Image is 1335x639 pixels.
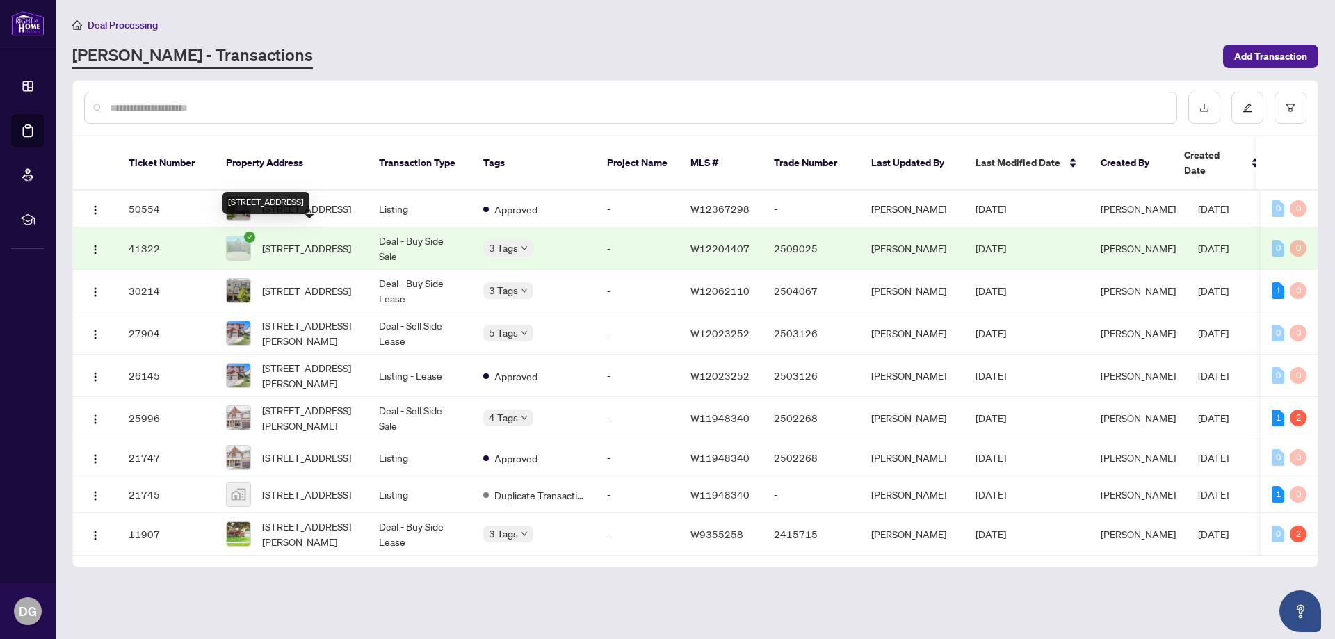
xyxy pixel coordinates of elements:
span: 4 Tags [489,410,518,426]
td: [PERSON_NAME] [860,227,964,270]
td: 2509025 [763,227,860,270]
td: - [596,476,679,513]
span: [PERSON_NAME] [1101,242,1176,254]
td: [PERSON_NAME] [860,191,964,227]
td: 25996 [118,397,215,439]
span: [DATE] [1198,284,1229,297]
span: [DATE] [1198,528,1229,540]
img: Logo [90,244,101,255]
span: [PERSON_NAME] [1101,412,1176,424]
span: [DATE] [1198,242,1229,254]
span: 3 Tags [489,282,518,298]
button: Logo [84,446,106,469]
div: 0 [1290,325,1306,341]
td: - [596,397,679,439]
td: [PERSON_NAME] [860,270,964,312]
img: thumbnail-img [227,236,250,260]
div: 0 [1290,240,1306,257]
button: Logo [84,364,106,387]
img: Logo [90,204,101,216]
span: download [1199,103,1209,113]
span: [DATE] [1198,488,1229,501]
img: thumbnail-img [227,483,250,506]
div: 0 [1272,240,1284,257]
td: 21747 [118,439,215,476]
span: 5 Tags [489,325,518,341]
td: 2504067 [763,270,860,312]
td: 41322 [118,227,215,270]
img: thumbnail-img [227,279,250,302]
span: W11948340 [690,412,750,424]
th: Transaction Type [368,136,472,191]
span: Approved [494,451,537,466]
span: W11948340 [690,488,750,501]
th: Trade Number [763,136,860,191]
div: 1 [1272,282,1284,299]
td: 2503126 [763,355,860,397]
td: 2502268 [763,439,860,476]
td: - [596,513,679,556]
div: 0 [1290,282,1306,299]
span: [STREET_ADDRESS][PERSON_NAME] [262,360,357,391]
button: Open asap [1279,590,1321,632]
img: thumbnail-img [227,446,250,469]
th: MLS # [679,136,763,191]
td: - [596,270,679,312]
span: [DATE] [1198,451,1229,464]
span: edit [1243,103,1252,113]
span: W9355258 [690,528,743,540]
td: Listing [368,191,472,227]
button: download [1188,92,1220,124]
td: Deal - Buy Side Lease [368,513,472,556]
th: Tags [472,136,596,191]
span: [STREET_ADDRESS][PERSON_NAME] [262,318,357,348]
span: down [521,287,528,294]
span: [PERSON_NAME] [1101,202,1176,215]
span: W12062110 [690,284,750,297]
span: Duplicate Transaction [494,487,585,503]
td: Deal - Sell Side Sale [368,397,472,439]
button: Logo [84,237,106,259]
td: 2415715 [763,513,860,556]
td: 2502268 [763,397,860,439]
th: Created By [1090,136,1173,191]
button: Logo [84,523,106,545]
td: - [596,312,679,355]
span: check-circle [244,232,255,243]
span: Approved [494,369,537,384]
span: [DATE] [976,202,1006,215]
div: [STREET_ADDRESS] [222,192,309,214]
span: Last Modified Date [976,155,1060,170]
span: [STREET_ADDRESS] [262,487,351,502]
span: [DATE] [976,284,1006,297]
span: down [521,531,528,537]
span: [PERSON_NAME] [1101,451,1176,464]
span: [PERSON_NAME] [1101,284,1176,297]
div: 2 [1290,410,1306,426]
span: Deal Processing [88,19,158,31]
td: [PERSON_NAME] [860,439,964,476]
div: 0 [1290,486,1306,503]
span: [DATE] [1198,369,1229,382]
span: down [521,414,528,421]
span: [DATE] [976,369,1006,382]
div: 1 [1272,486,1284,503]
td: - [596,191,679,227]
img: logo [11,10,44,36]
button: Logo [84,197,106,220]
td: - [596,227,679,270]
td: 11907 [118,513,215,556]
span: [STREET_ADDRESS][PERSON_NAME] [262,519,357,549]
div: 1 [1272,410,1284,426]
td: - [763,476,860,513]
span: [DATE] [976,528,1006,540]
span: 3 Tags [489,526,518,542]
span: filter [1286,103,1295,113]
button: Logo [84,280,106,302]
span: [STREET_ADDRESS] [262,450,351,465]
td: - [763,191,860,227]
img: Logo [90,286,101,298]
td: - [596,439,679,476]
button: edit [1231,92,1263,124]
span: down [521,245,528,252]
